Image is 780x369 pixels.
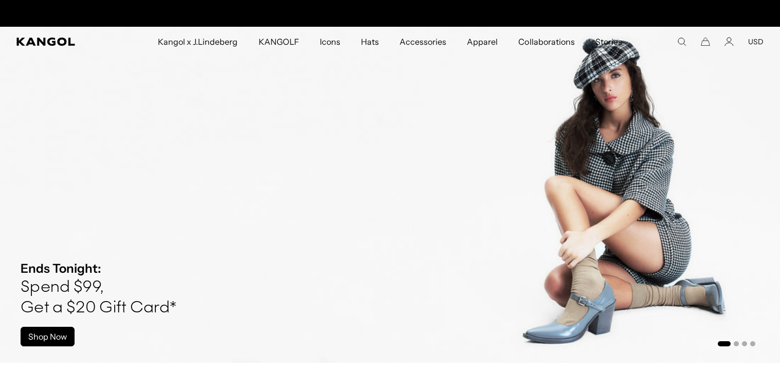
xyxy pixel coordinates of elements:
span: Stories [595,27,622,57]
a: Shop Now [21,327,75,346]
button: Cart [701,37,710,46]
a: Accessories [389,27,457,57]
a: Apparel [457,27,508,57]
a: Stories [585,27,632,57]
button: Go to slide 3 [742,341,747,346]
span: KANGOLF [259,27,299,57]
span: Apparel [467,27,498,57]
strong: Ends Tonight: [21,261,101,276]
h4: Get a $20 Gift Card* [21,298,176,319]
div: 1 of 2 [284,5,496,22]
button: USD [748,37,764,46]
a: Account [724,37,734,46]
slideshow-component: Announcement bar [284,5,496,22]
ul: Select a slide to show [717,339,755,347]
span: Hats [361,27,379,57]
a: Kangol [16,38,104,46]
span: Accessories [400,27,446,57]
a: KANGOLF [248,27,310,57]
button: Go to slide 2 [734,341,739,346]
a: Icons [310,27,351,57]
h4: Spend $99, [21,277,176,298]
span: Collaborations [518,27,574,57]
span: Kangol x J.Lindeberg [158,27,238,57]
a: Kangol x J.Lindeberg [148,27,248,57]
a: Collaborations [508,27,585,57]
button: Go to slide 1 [718,341,731,346]
span: Icons [320,27,340,57]
a: Hats [351,27,389,57]
summary: Search here [677,37,686,46]
div: Announcement [284,5,496,22]
button: Go to slide 4 [750,341,755,346]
